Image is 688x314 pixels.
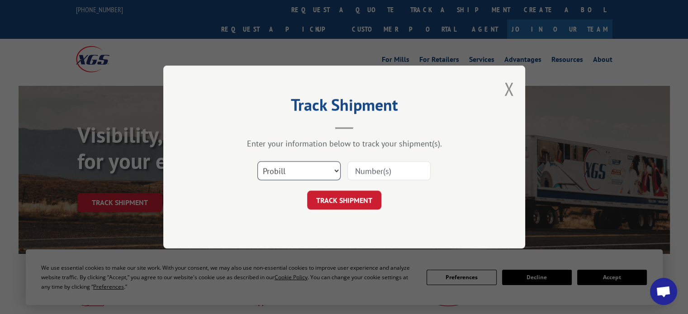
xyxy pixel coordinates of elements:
[209,138,480,149] div: Enter your information below to track your shipment(s).
[650,278,677,305] div: Open chat
[347,161,431,180] input: Number(s)
[209,98,480,116] h2: Track Shipment
[504,77,514,101] button: Close modal
[307,191,381,210] button: TRACK SHIPMENT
